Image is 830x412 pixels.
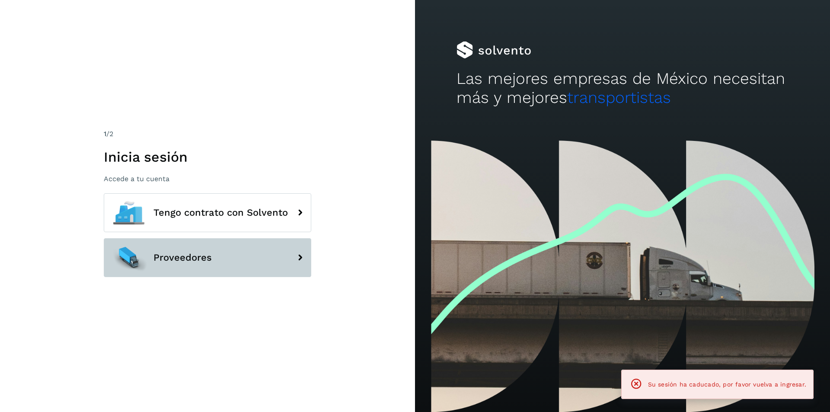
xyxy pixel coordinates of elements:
[153,208,288,218] span: Tengo contrato con Solvento
[153,252,212,263] span: Proveedores
[104,149,311,165] h1: Inicia sesión
[456,69,788,108] h2: Las mejores empresas de México necesitan más y mejores
[104,238,311,277] button: Proveedores
[567,88,671,107] span: transportistas
[104,130,106,138] span: 1
[104,175,311,183] p: Accede a tu cuenta
[104,129,311,139] div: /2
[104,193,311,232] button: Tengo contrato con Solvento
[648,381,806,388] span: Su sesión ha caducado, por favor vuelva a ingresar.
